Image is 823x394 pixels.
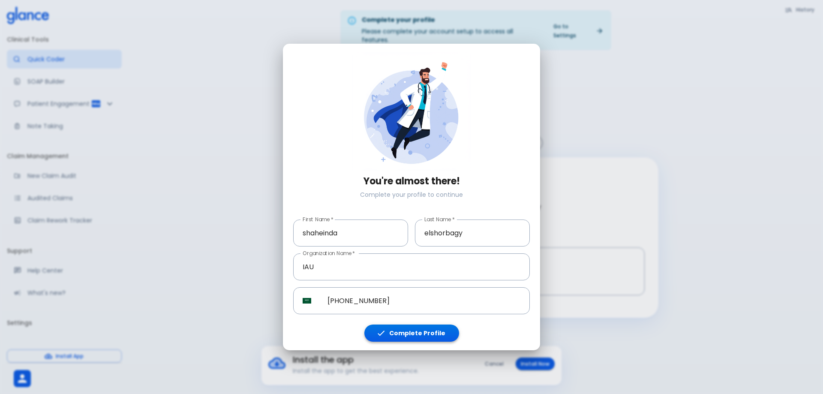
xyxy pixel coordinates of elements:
[303,298,311,304] img: unknown
[415,220,530,247] input: Enter your last name
[299,293,315,308] button: Select country
[293,190,530,199] p: Complete your profile to continue
[293,220,408,247] input: Enter your first name
[364,325,459,342] button: Complete Profile
[318,287,530,314] input: Phone Number
[293,176,530,187] h3: You're almost there!
[352,52,471,171] img: doctor
[293,253,530,280] input: Enter your organization name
